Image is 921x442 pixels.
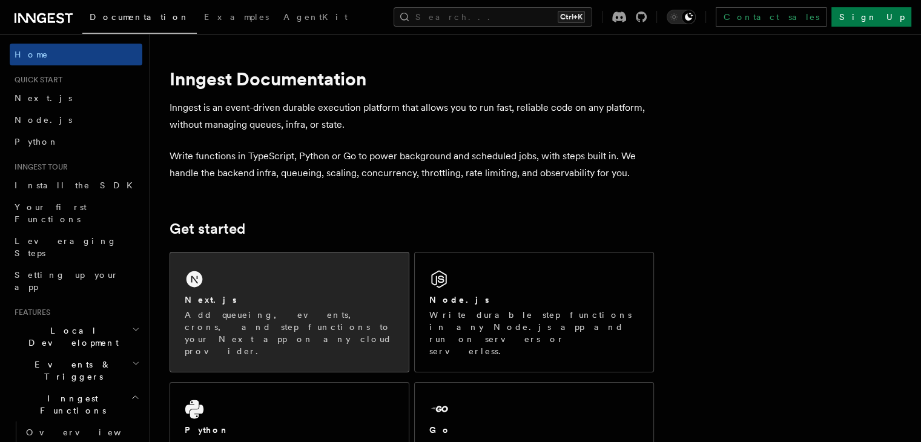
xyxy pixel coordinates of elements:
[10,109,142,131] a: Node.js
[10,196,142,230] a: Your first Functions
[10,44,142,65] a: Home
[15,202,87,224] span: Your first Functions
[185,309,394,357] p: Add queueing, events, crons, and step functions to your Next app on any cloud provider.
[10,230,142,264] a: Leveraging Steps
[170,252,409,372] a: Next.jsAdd queueing, events, crons, and step functions to your Next app on any cloud provider.
[15,236,117,258] span: Leveraging Steps
[10,174,142,196] a: Install the SDK
[185,294,237,306] h2: Next.js
[170,220,245,237] a: Get started
[15,115,72,125] span: Node.js
[197,4,276,33] a: Examples
[90,12,190,22] span: Documentation
[185,424,229,436] h2: Python
[10,87,142,109] a: Next.js
[10,320,142,354] button: Local Development
[170,68,654,90] h1: Inngest Documentation
[204,12,269,22] span: Examples
[15,93,72,103] span: Next.js
[10,75,62,85] span: Quick start
[276,4,355,33] a: AgentKit
[394,7,592,27] button: Search...Ctrl+K
[429,424,451,436] h2: Go
[558,11,585,23] kbd: Ctrl+K
[10,392,131,417] span: Inngest Functions
[831,7,911,27] a: Sign Up
[170,99,654,133] p: Inngest is an event-driven durable execution platform that allows you to run fast, reliable code ...
[170,148,654,182] p: Write functions in TypeScript, Python or Go to power background and scheduled jobs, with steps bu...
[15,270,119,292] span: Setting up your app
[10,131,142,153] a: Python
[10,264,142,298] a: Setting up your app
[429,294,489,306] h2: Node.js
[667,10,696,24] button: Toggle dark mode
[10,354,142,388] button: Events & Triggers
[429,309,639,357] p: Write durable step functions in any Node.js app and run on servers or serverless.
[15,180,140,190] span: Install the SDK
[15,48,48,61] span: Home
[10,162,68,172] span: Inngest tour
[26,427,151,437] span: Overview
[82,4,197,34] a: Documentation
[283,12,348,22] span: AgentKit
[10,325,132,349] span: Local Development
[10,358,132,383] span: Events & Triggers
[15,137,59,147] span: Python
[414,252,654,372] a: Node.jsWrite durable step functions in any Node.js app and run on servers or serverless.
[10,308,50,317] span: Features
[716,7,827,27] a: Contact sales
[10,388,142,421] button: Inngest Functions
